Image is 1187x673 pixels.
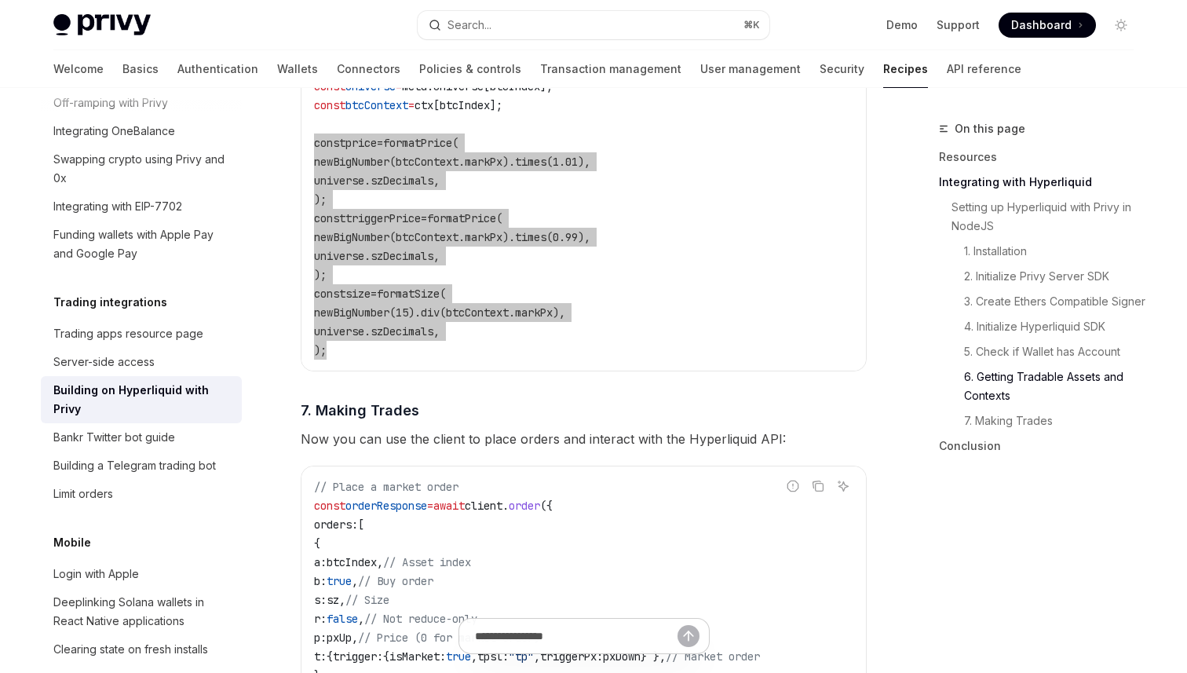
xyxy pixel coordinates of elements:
[364,174,371,188] span: .
[377,555,383,569] span: ,
[433,499,465,513] span: await
[41,452,242,480] a: Building a Telegram trading bot
[939,408,1146,433] a: 7. Making Trades
[427,499,433,513] span: =
[389,305,396,320] span: (
[377,136,383,150] span: =
[1011,17,1072,33] span: Dashboard
[458,155,465,169] span: .
[939,170,1146,195] a: Integrating with Hyperliquid
[546,155,553,169] span: (
[314,136,345,150] span: const
[53,640,208,659] div: Clearing state on fresh installs
[820,50,864,88] a: Security
[396,305,408,320] span: 15
[53,14,151,36] img: light logo
[364,612,477,626] span: // Not reduce-only
[433,98,440,112] span: [
[314,518,358,532] span: orders:
[475,619,678,653] input: Ask a question...
[345,499,427,513] span: orderResponse
[314,174,364,188] span: universe
[678,625,699,647] button: Send message
[41,423,242,452] a: Bankr Twitter bot guide
[509,305,515,320] span: .
[41,480,242,508] a: Limit orders
[314,249,364,263] span: universe
[939,289,1146,314] a: 3. Create Ethers Compatible Signer
[408,98,415,112] span: =
[947,50,1021,88] a: API reference
[1108,13,1134,38] button: Toggle dark mode
[383,136,452,150] span: formatPrice
[41,588,242,635] a: Deeplinking Solana wallets in React Native applications
[358,612,364,626] span: ,
[41,320,242,348] a: Trading apps resource page
[53,456,216,475] div: Building a Telegram trading bot
[371,287,377,301] span: =
[939,314,1146,339] a: 4. Initialize Hyperliquid SDK
[783,476,803,496] button: Report incorrect code
[553,155,578,169] span: 1.01
[301,400,419,421] span: 7. Making Trades
[337,50,400,88] a: Connectors
[396,230,458,244] span: btcContext
[53,122,175,141] div: Integrating OneBalance
[345,593,389,607] span: // Size
[371,324,433,338] span: szDecimals
[440,287,446,301] span: (
[53,485,113,503] div: Limit orders
[490,98,502,112] span: ];
[364,249,371,263] span: .
[515,155,546,169] span: times
[458,230,465,244] span: .
[327,612,358,626] span: false
[377,287,440,301] span: formatSize
[314,324,364,338] span: universe
[314,155,333,169] span: new
[383,555,471,569] span: // Asset index
[371,249,433,263] span: szDecimals
[415,98,433,112] span: ctx
[41,192,242,221] a: Integrating with EIP-7702
[358,518,364,532] span: [
[314,574,327,588] span: b:
[421,305,440,320] span: div
[314,287,345,301] span: const
[53,150,232,188] div: Swapping crypto using Privy and 0x
[955,119,1025,138] span: On this page
[515,230,546,244] span: times
[314,268,327,282] span: );
[53,565,139,583] div: Login with Apple
[53,324,203,343] div: Trading apps resource page
[433,249,440,263] span: ,
[314,343,327,357] span: );
[509,499,540,513] span: order
[465,499,502,513] span: client
[327,574,352,588] span: true
[883,50,928,88] a: Recipes
[427,211,496,225] span: formatPrice
[41,145,242,192] a: Swapping crypto using Privy and 0x
[700,50,801,88] a: User management
[418,11,769,39] button: Open search
[371,174,433,188] span: szDecimals
[314,593,327,607] span: s:
[886,17,918,33] a: Demo
[540,499,553,513] span: ({
[553,305,565,320] span: ),
[502,499,509,513] span: .
[333,155,389,169] span: BigNumber
[364,324,371,338] span: .
[53,353,155,371] div: Server-side access
[578,155,590,169] span: ),
[314,230,333,244] span: new
[41,221,242,268] a: Funding wallets with Apple Pay and Google Pay
[389,230,396,244] span: (
[41,560,242,588] a: Login with Apple
[808,476,828,496] button: Copy the contents from the code block
[419,50,521,88] a: Policies & controls
[314,480,458,494] span: // Place a market order
[345,136,377,150] span: price
[396,155,458,169] span: btcContext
